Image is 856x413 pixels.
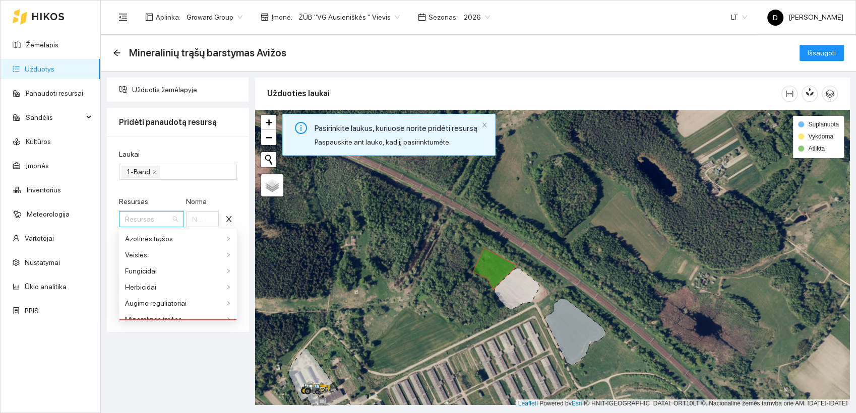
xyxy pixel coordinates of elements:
[186,211,219,227] input: Norma
[26,137,51,146] a: Kultūros
[26,107,83,127] span: Sandėlis
[119,149,140,160] label: Laukai
[113,49,121,57] div: Atgal
[261,115,276,130] a: Zoom in
[125,314,224,325] div: Mineralinės trąšos
[271,12,292,23] span: Įmonė :
[800,45,844,61] button: Išsaugoti
[731,10,747,25] span: LT
[464,10,490,25] span: 2026
[808,145,825,152] span: Atlikta
[187,10,242,25] span: Groward Group
[118,13,128,22] span: menu-fold
[119,247,237,263] li: Veislės
[267,79,781,108] div: Užduoties laukai
[518,400,536,407] a: Leaflet
[121,166,160,178] span: 1-Band
[125,233,224,244] div: Azotinės trąšos
[27,186,61,194] a: Inventorius
[125,282,224,293] div: Herbicidai
[26,41,58,49] a: Žemėlapis
[782,90,797,98] span: column-width
[129,45,286,61] span: Mineralinių trąšų barstymas Avižos
[25,258,60,266] a: Nustatymai
[808,121,839,128] span: Suplanuota
[315,122,477,134] div: Pasirinkite laukus, kuriuose norite pridėti resursą
[119,311,237,327] li: Mineralinės trąšos
[145,13,153,21] span: layout
[113,49,121,57] span: arrow-left
[226,285,231,290] span: right
[119,196,148,207] label: Resursas
[516,399,850,408] div: | Powered by © HNIT-[GEOGRAPHIC_DATA]; ORT10LT ©, Nacionalinė žemės tarnyba prie AM, [DATE]-[DATE]
[315,136,477,148] div: Paspauskite ant lauko, kad jį pasirinktumėte
[481,122,487,128] span: close
[572,400,582,407] a: Esri
[113,7,133,27] button: menu-fold
[25,283,67,291] a: Ūkio analitika
[261,13,269,21] span: shop
[119,295,237,311] li: Augimo reguliatoriai
[226,317,231,322] span: right
[119,263,237,279] li: Fungicidai
[481,122,487,128] button: close
[125,212,171,227] input: Resursas
[808,133,833,140] span: Vykdoma
[295,122,307,134] span: info-circle
[429,12,458,23] span: Sezonas :
[119,279,237,295] li: Herbicidai
[298,10,400,25] span: ŽŪB "VG Ausieniškės " Vievis
[119,231,237,247] li: Azotinės trąšos
[767,13,843,21] span: [PERSON_NAME]
[125,265,224,277] div: Fungicidai
[25,234,54,242] a: Vartotojai
[781,86,798,102] button: column-width
[152,170,157,175] span: close
[186,196,207,207] label: Norma
[27,210,70,218] a: Meteorologija
[156,12,180,23] span: Aplinka :
[226,268,231,273] span: right
[266,116,272,128] span: +
[266,131,272,144] span: −
[226,252,231,257] span: right
[119,108,237,136] div: Pridėti panaudotą resursą
[25,65,54,73] a: Užduotys
[418,13,426,21] span: calendar
[261,152,276,167] button: Initiate a new search
[261,130,276,145] a: Zoom out
[125,298,224,309] div: Augimo reguliatoriai
[261,174,283,196] a: Layers
[808,47,836,58] span: Išsaugoti
[226,301,231,306] span: right
[584,400,585,407] span: |
[226,236,231,241] span: right
[221,215,236,223] span: close
[221,211,237,227] button: close
[125,249,224,260] div: Veislės
[132,80,241,100] span: Užduotis žemėlapyje
[26,162,49,170] a: Įmonės
[126,166,150,177] span: 1-Band
[773,10,778,26] span: D
[26,89,83,97] a: Panaudoti resursai
[25,307,39,315] a: PPIS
